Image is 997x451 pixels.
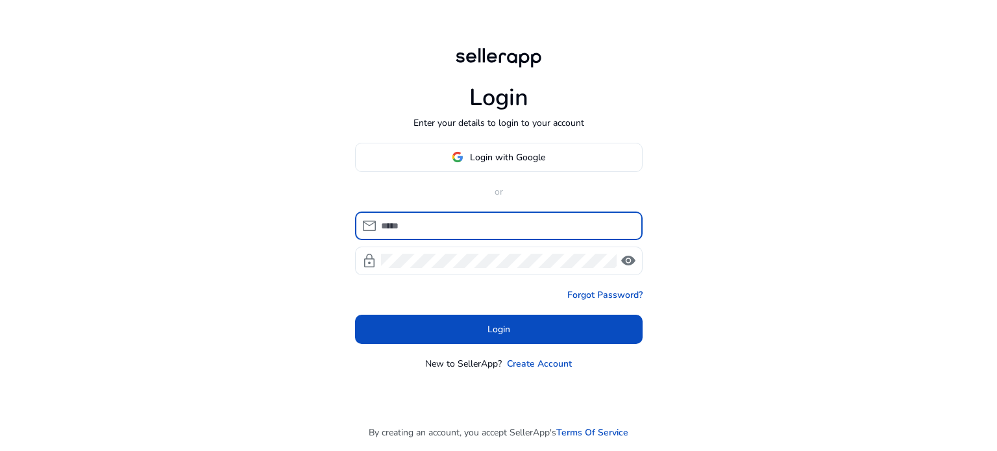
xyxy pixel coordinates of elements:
[507,357,572,371] a: Create Account
[413,116,584,130] p: Enter your details to login to your account
[487,323,510,336] span: Login
[452,151,463,163] img: google-logo.svg
[362,218,377,234] span: mail
[621,253,636,269] span: visibility
[355,315,643,344] button: Login
[355,185,643,199] p: or
[355,143,643,172] button: Login with Google
[556,426,628,439] a: Terms Of Service
[470,151,545,164] span: Login with Google
[567,288,643,302] a: Forgot Password?
[469,84,528,112] h1: Login
[362,253,377,269] span: lock
[425,357,502,371] p: New to SellerApp?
